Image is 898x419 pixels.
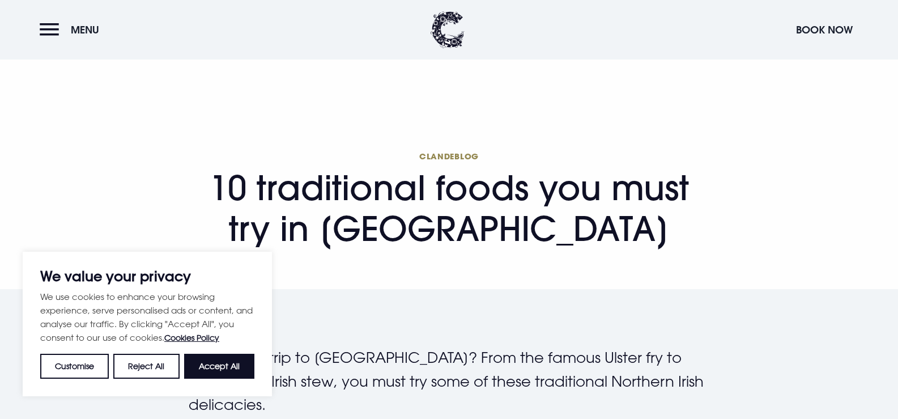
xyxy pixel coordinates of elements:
[189,151,710,162] span: Clandeblog
[790,18,858,42] button: Book Now
[189,151,710,249] h1: 10 traditional foods you must try in [GEOGRAPHIC_DATA]
[164,333,219,342] a: Cookies Policy
[431,11,465,48] img: Clandeboye Lodge
[40,354,109,379] button: Customise
[184,354,254,379] button: Accept All
[40,269,254,283] p: We value your privacy
[189,346,710,417] p: Planning a trip to [GEOGRAPHIC_DATA]? From the famous Ulster fry to comforting Irish stew, you mu...
[71,23,99,36] span: Menu
[40,290,254,345] p: We use cookies to enhance your browsing experience, serve personalised ads or content, and analys...
[40,18,105,42] button: Menu
[113,354,179,379] button: Reject All
[23,252,272,396] div: We value your privacy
